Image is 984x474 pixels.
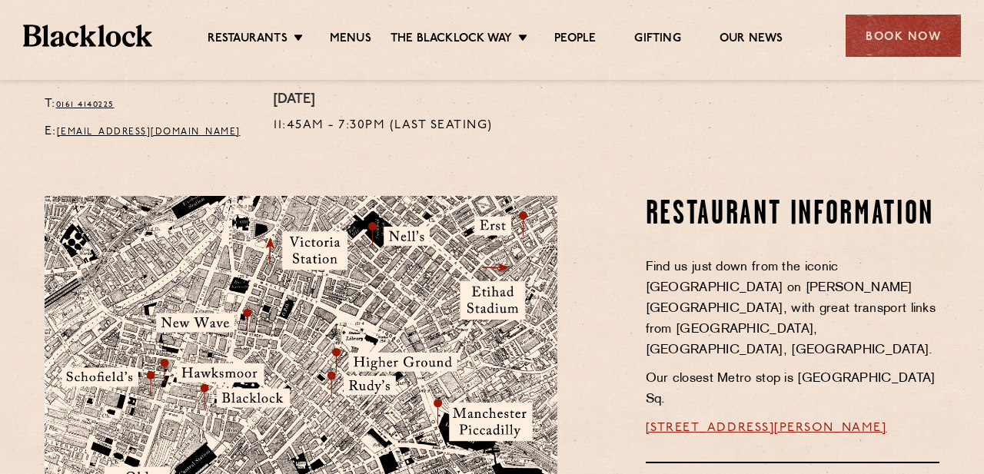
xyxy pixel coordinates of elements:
h4: [DATE] [274,92,493,109]
a: The Blacklock Way [391,31,512,48]
a: Gifting [634,31,680,48]
a: Our News [720,31,783,48]
span: Find us just down from the iconic [GEOGRAPHIC_DATA] on [PERSON_NAME][GEOGRAPHIC_DATA], with great... [646,261,936,356]
p: T: [45,94,251,114]
span: Our closest Metro stop is [GEOGRAPHIC_DATA] Sq. [646,373,936,406]
p: 11:45am - 7:30pm (Last Seating) [274,116,493,136]
a: [EMAIL_ADDRESS][DOMAIN_NAME] [57,128,241,137]
a: 0161 4140225 [56,100,115,109]
p: E: [45,122,251,142]
img: BL_Textured_Logo-footer-cropped.svg [23,25,152,46]
a: Menus [330,31,371,48]
h2: Restaurant Information [646,196,940,234]
a: Restaurants [208,31,288,48]
div: Book Now [846,15,961,57]
a: [STREET_ADDRESS][PERSON_NAME] [646,422,887,434]
a: People [554,31,596,48]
